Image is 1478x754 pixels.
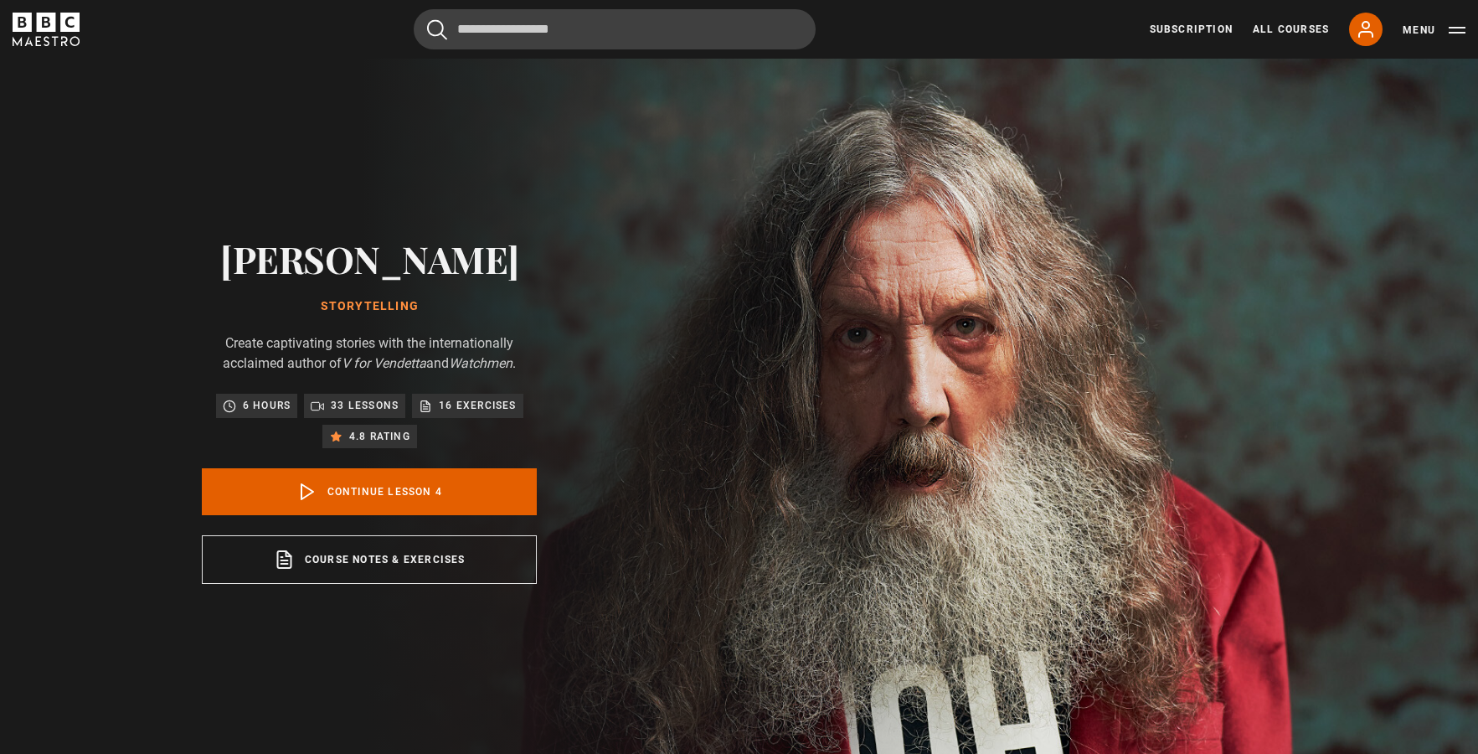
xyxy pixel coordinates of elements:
[449,355,512,371] i: Watchmen
[1150,22,1233,37] a: Subscription
[202,333,537,374] p: Create captivating stories with the internationally acclaimed author of and .
[13,13,80,46] svg: BBC Maestro
[439,397,516,414] p: 16 exercises
[342,355,426,371] i: V for Vendetta
[202,300,537,313] h1: Storytelling
[427,19,447,40] button: Submit the search query
[1253,22,1329,37] a: All Courses
[349,428,410,445] p: 4.8 rating
[414,9,816,49] input: Search
[331,397,399,414] p: 33 lessons
[202,237,537,280] h2: [PERSON_NAME]
[1403,22,1465,39] button: Toggle navigation
[243,397,291,414] p: 6 hours
[202,468,537,515] a: Continue lesson 4
[202,535,537,584] a: Course notes & exercises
